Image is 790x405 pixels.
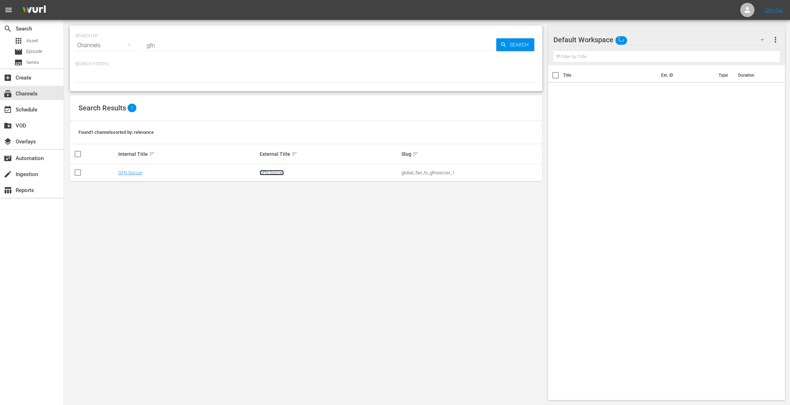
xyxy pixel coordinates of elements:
[507,38,534,51] span: Search
[563,65,657,85] th: Title
[14,58,23,67] span: Series
[14,48,23,56] span: Episode
[401,170,541,175] div: global_fan_tv_gfnsoccer_1
[260,150,399,158] div: External Title
[75,61,537,67] p: Search Filters:
[75,35,138,55] div: Channels
[771,35,780,44] span: more_vert
[496,38,534,51] button: Search
[4,170,12,179] span: Ingestion
[4,73,12,82] span: Create
[128,104,136,112] span: 1
[4,137,12,146] span: Overlays
[26,48,42,55] span: Episode
[657,65,714,85] th: Ext. ID
[714,65,734,85] th: Type
[4,6,13,14] span: menu
[14,37,23,45] span: Asset
[401,150,541,158] div: Slug
[149,151,155,157] span: sort
[79,104,126,112] span: Search Results
[291,151,298,157] span: sort
[118,170,142,175] a: GFN Soccer
[4,154,12,163] span: Automation
[4,89,12,98] span: Channels
[260,170,284,175] a: GFN Soccer
[771,31,780,48] button: more_vert
[412,151,419,157] span: sort
[4,105,12,114] span: Schedule
[4,24,12,33] span: Search
[26,59,39,66] span: Series
[4,186,12,195] span: Reports
[553,30,771,50] div: Default Workspace
[765,7,783,13] a: Sign Out
[734,65,777,85] th: Duration
[26,37,38,44] span: Asset
[79,130,154,135] span: Found 1 channels sorted by: relevance
[17,2,51,18] img: ans4CAIJ8jUAAAAAAAAAAAAAAAAAAAAAAAAgQb4GAAAAAAAAAAAAAAAAAAAAAAAAJMjXAAAAAAAAAAAAAAAAAAAAAAAAgAT5G...
[4,121,12,130] span: VOD
[118,150,258,158] div: Internal Title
